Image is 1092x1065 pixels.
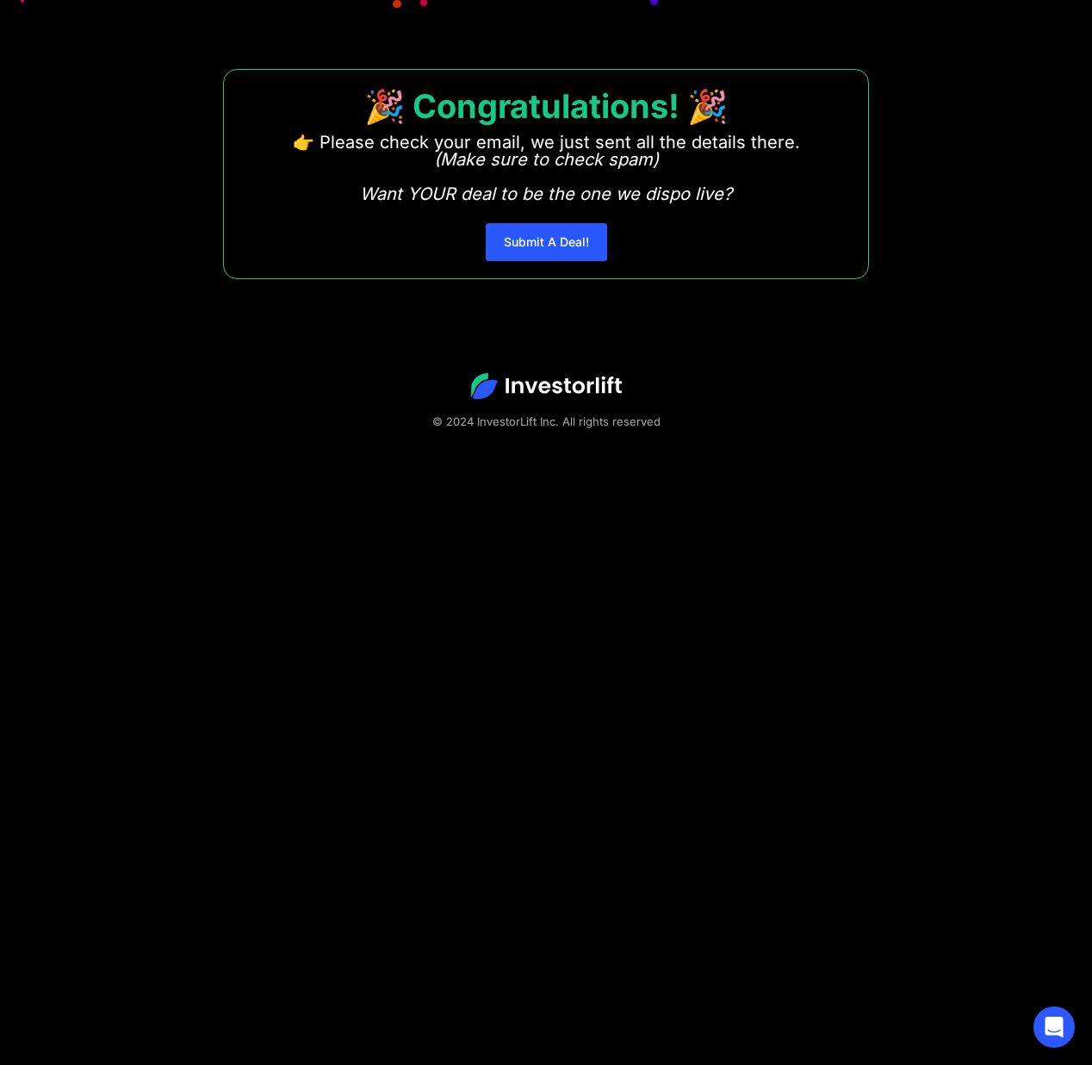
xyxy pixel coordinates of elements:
em: (Make sure to check spam) Want YOUR deal to be the one we dispo live? [360,149,732,204]
div: Open Intercom Messenger [1033,1006,1075,1048]
strong: 🎉 Congratulations! 🎉 [364,86,728,126]
p: 👉 Please check your email, we just sent all the details there. ‍ [293,134,800,202]
a: Submit A Deal! [486,223,607,261]
div: © 2024 InvestorLift Inc. All rights reserved [60,413,1032,430]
